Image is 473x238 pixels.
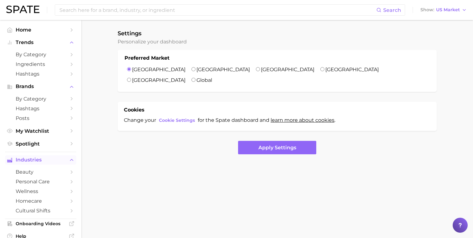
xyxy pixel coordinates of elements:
[5,50,76,59] a: by Category
[325,67,379,72] label: [GEOGRAPHIC_DATA]
[16,169,66,175] span: beauty
[16,61,66,67] span: Ingredients
[132,77,186,83] label: [GEOGRAPHIC_DATA]
[5,196,76,206] a: homecare
[238,141,316,154] button: Apply Settings
[5,177,76,186] a: personal care
[5,69,76,79] a: Hashtags
[125,54,170,62] h1: Preferred Market
[16,188,66,194] span: wellness
[59,5,376,15] input: Search here for a brand, industry, or ingredient
[6,6,39,13] img: SPATE
[16,84,66,89] span: Brands
[124,117,335,123] span: Change your for the Spate dashboard and .
[196,77,212,83] label: Global
[16,115,66,121] span: Posts
[5,126,76,136] a: My Watchlist
[118,39,437,45] h2: Personalize your dashboard
[16,52,66,57] span: by Category
[436,8,460,12] span: US Market
[132,67,186,72] label: [GEOGRAPHIC_DATA]
[271,117,334,123] a: learn more about cookies
[5,94,76,104] a: by Category
[5,104,76,113] a: Hashtags
[16,128,66,134] span: My Watchlist
[16,96,66,102] span: by Category
[419,6,468,14] button: ShowUS Market
[5,139,76,149] a: Spotlight
[16,27,66,33] span: Home
[383,7,401,13] span: Search
[124,106,145,114] h1: Cookies
[16,106,66,112] span: Hashtags
[16,221,66,226] span: Onboarding Videos
[5,59,76,69] a: Ingredients
[5,219,76,228] a: Onboarding Videos
[118,30,437,37] h1: Settings
[5,82,76,91] button: Brands
[16,141,66,147] span: Spotlight
[16,208,66,214] span: cultural shifts
[5,38,76,47] button: Trends
[261,67,314,72] label: [GEOGRAPHIC_DATA]
[5,113,76,123] a: Posts
[16,71,66,77] span: Hashtags
[16,40,66,45] span: Trends
[420,8,434,12] span: Show
[16,157,66,163] span: Industries
[196,67,250,72] label: [GEOGRAPHIC_DATA]
[159,118,195,123] span: Cookie Settings
[16,198,66,204] span: homecare
[5,25,76,35] a: Home
[16,179,66,185] span: personal care
[5,206,76,216] a: cultural shifts
[5,186,76,196] a: wellness
[5,155,76,165] button: Industries
[5,167,76,177] a: beauty
[157,116,196,125] button: Cookie Settings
